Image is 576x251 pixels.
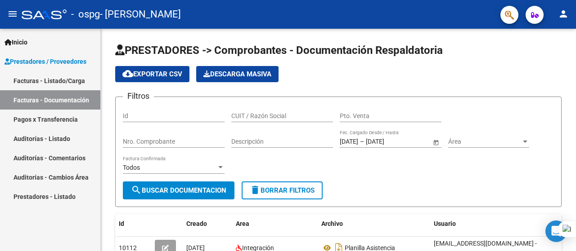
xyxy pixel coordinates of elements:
span: Prestadores / Proveedores [4,57,86,66]
span: Borrar Filtros [250,186,315,194]
span: Area [236,220,249,227]
datatable-header-cell: Usuario [430,214,565,233]
button: Descarga Masiva [196,66,279,82]
span: – [360,138,364,145]
span: Creado [186,220,207,227]
mat-icon: delete [250,185,261,195]
input: Fecha inicio [340,138,358,145]
button: Buscar Documentacion [123,181,234,199]
button: Borrar Filtros [242,181,323,199]
button: Open calendar [431,137,441,147]
span: Inicio [4,37,27,47]
mat-icon: cloud_download [122,68,133,79]
span: Descarga Masiva [203,70,271,78]
datatable-header-cell: Area [232,214,318,233]
mat-icon: person [558,9,569,19]
span: Buscar Documentacion [131,186,226,194]
span: Área [448,138,521,145]
span: - ospg [71,4,100,24]
mat-icon: search [131,185,142,195]
app-download-masive: Descarga masiva de comprobantes (adjuntos) [196,66,279,82]
span: - [PERSON_NAME] [100,4,181,24]
span: Todos [123,164,140,171]
span: Id [119,220,124,227]
span: Usuario [434,220,456,227]
span: PRESTADORES -> Comprobantes - Documentación Respaldatoria [115,44,443,57]
button: Exportar CSV [115,66,189,82]
datatable-header-cell: Creado [183,214,232,233]
input: Fecha fin [366,138,410,145]
mat-icon: menu [7,9,18,19]
h3: Filtros [123,90,154,102]
div: Open Intercom Messenger [545,220,567,242]
span: Exportar CSV [122,70,182,78]
datatable-header-cell: Archivo [318,214,430,233]
span: Archivo [321,220,343,227]
datatable-header-cell: Id [115,214,151,233]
